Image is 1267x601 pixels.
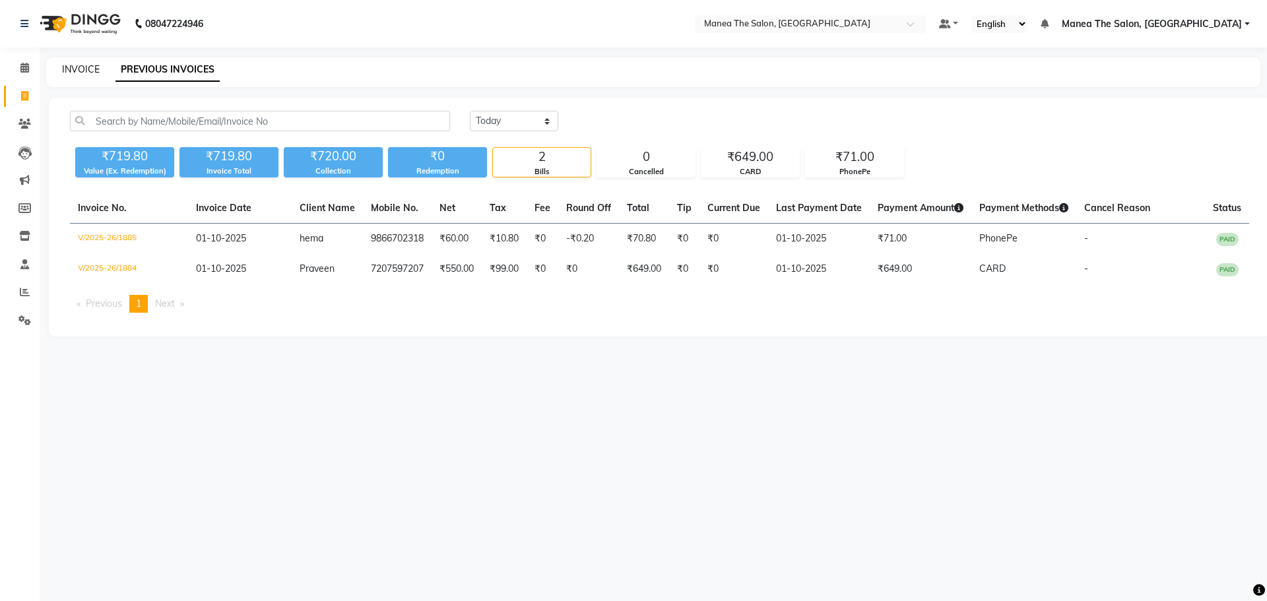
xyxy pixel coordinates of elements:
[300,232,323,244] span: hema
[1084,232,1088,244] span: -
[34,5,124,42] img: logo
[527,254,558,284] td: ₹0
[699,224,768,255] td: ₹0
[566,202,611,214] span: Round Off
[388,166,487,177] div: Redemption
[806,166,903,177] div: PhonePe
[86,298,122,309] span: Previous
[1216,233,1239,246] span: PAID
[669,254,699,284] td: ₹0
[196,202,251,214] span: Invoice Date
[493,166,591,177] div: Bills
[439,202,455,214] span: Net
[535,202,550,214] span: Fee
[482,224,527,255] td: ₹10.80
[371,202,418,214] span: Mobile No.
[979,202,1068,214] span: Payment Methods
[619,254,669,284] td: ₹649.00
[699,254,768,284] td: ₹0
[1084,263,1088,274] span: -
[70,254,188,284] td: V/2025-26/1884
[145,5,203,42] b: 08047224946
[1216,263,1239,276] span: PAID
[78,202,127,214] span: Invoice No.
[669,224,699,255] td: ₹0
[1084,202,1150,214] span: Cancel Reason
[284,147,383,166] div: ₹720.00
[300,202,355,214] span: Client Name
[179,147,278,166] div: ₹719.80
[1062,17,1242,31] span: Manea The Salon, [GEOGRAPHIC_DATA]
[979,263,1006,274] span: CARD
[768,254,870,284] td: 01-10-2025
[701,148,799,166] div: ₹649.00
[155,298,175,309] span: Next
[878,202,963,214] span: Payment Amount
[300,263,335,274] span: Praveen
[363,254,432,284] td: 7207597207
[363,224,432,255] td: 9866702318
[70,224,188,255] td: V/2025-26/1885
[1213,202,1241,214] span: Status
[493,148,591,166] div: 2
[677,202,692,214] span: Tip
[196,232,246,244] span: 01-10-2025
[62,63,100,75] a: INVOICE
[768,224,870,255] td: 01-10-2025
[806,148,903,166] div: ₹71.00
[115,58,220,82] a: PREVIOUS INVOICES
[75,166,174,177] div: Value (Ex. Redemption)
[432,254,482,284] td: ₹550.00
[597,148,695,166] div: 0
[75,147,174,166] div: ₹719.80
[432,224,482,255] td: ₹60.00
[870,224,971,255] td: ₹71.00
[870,254,971,284] td: ₹649.00
[527,224,558,255] td: ₹0
[284,166,383,177] div: Collection
[619,224,669,255] td: ₹70.80
[70,111,450,131] input: Search by Name/Mobile/Email/Invoice No
[558,224,619,255] td: -₹0.20
[701,166,799,177] div: CARD
[558,254,619,284] td: ₹0
[482,254,527,284] td: ₹99.00
[776,202,862,214] span: Last Payment Date
[627,202,649,214] span: Total
[179,166,278,177] div: Invoice Total
[597,166,695,177] div: Cancelled
[388,147,487,166] div: ₹0
[196,263,246,274] span: 01-10-2025
[979,232,1018,244] span: PhonePe
[490,202,506,214] span: Tax
[70,295,1249,313] nav: Pagination
[136,298,141,309] span: 1
[707,202,760,214] span: Current Due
